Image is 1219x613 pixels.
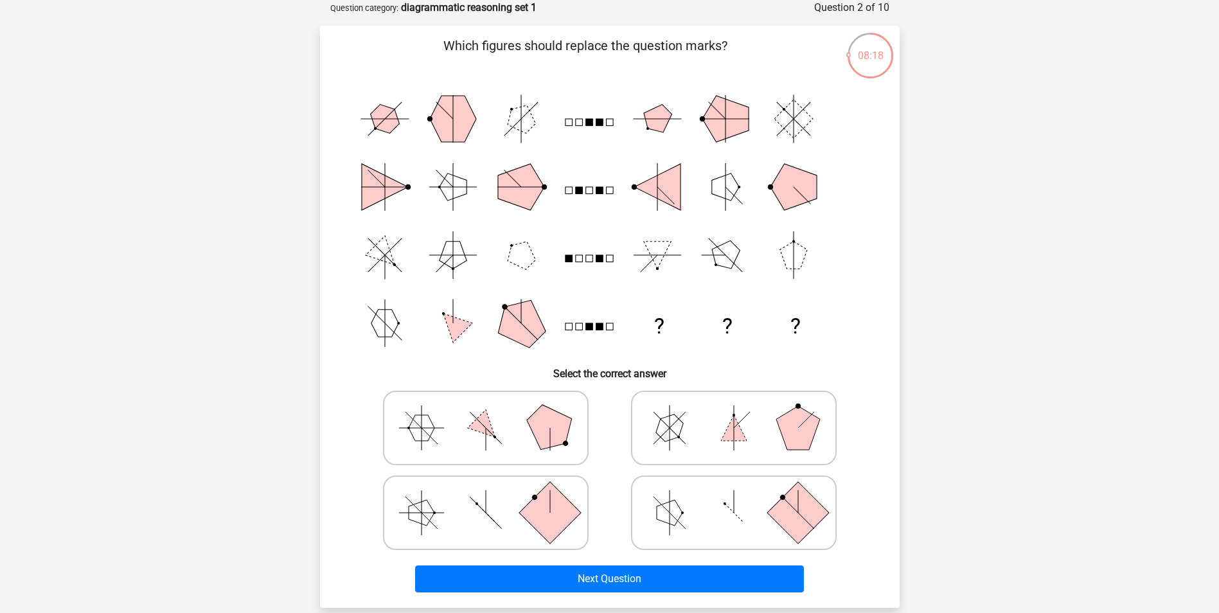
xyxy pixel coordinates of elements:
text: ? [790,314,801,339]
text: ? [654,314,664,339]
small: Question category: [330,3,398,13]
text: ? [722,314,732,339]
strong: diagrammatic reasoning set 1 [401,1,537,13]
button: Next Question [415,565,804,592]
div: 08:18 [846,31,894,64]
h6: Select the correct answer [341,357,879,380]
p: Which figures should replace the question marks? [341,36,831,75]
